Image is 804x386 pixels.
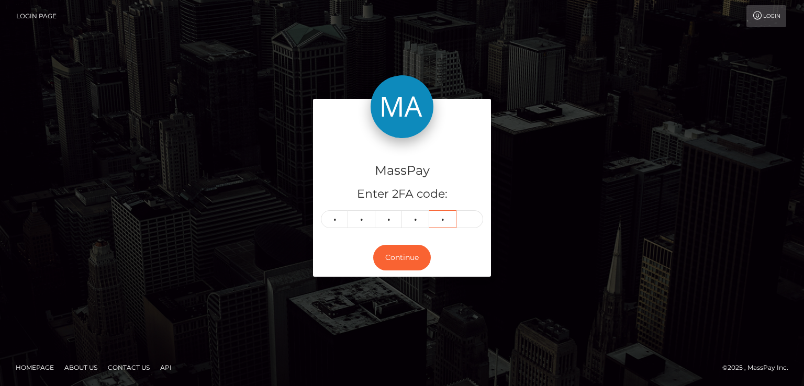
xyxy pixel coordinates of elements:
[371,75,433,138] img: MassPay
[722,362,796,373] div: © 2025 , MassPay Inc.
[373,245,431,270] button: Continue
[156,359,176,376] a: API
[16,5,57,27] a: Login Page
[12,359,58,376] a: Homepage
[321,162,483,180] h4: MassPay
[321,186,483,202] h5: Enter 2FA code:
[60,359,102,376] a: About Us
[104,359,154,376] a: Contact Us
[746,5,786,27] a: Login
